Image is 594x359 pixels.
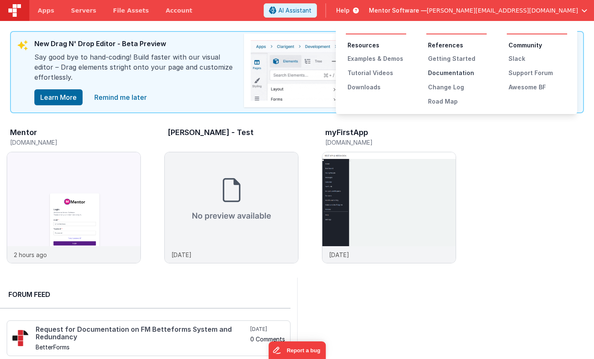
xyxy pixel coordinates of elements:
div: Getting Started [428,55,487,63]
li: References [428,41,487,49]
li: Community [508,41,567,49]
div: Support Forum [508,69,567,77]
li: Resources [348,41,406,49]
div: Slack [508,55,567,63]
iframe: Marker.io feedback button [268,341,326,359]
div: Change Log [428,83,487,91]
div: Documentation [428,69,487,77]
div: Tutorial Videos [348,69,406,77]
div: Downloads [348,83,406,91]
div: Awesome BF [508,83,567,91]
div: Examples & Demos [348,55,406,63]
div: Road Map [428,97,487,106]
